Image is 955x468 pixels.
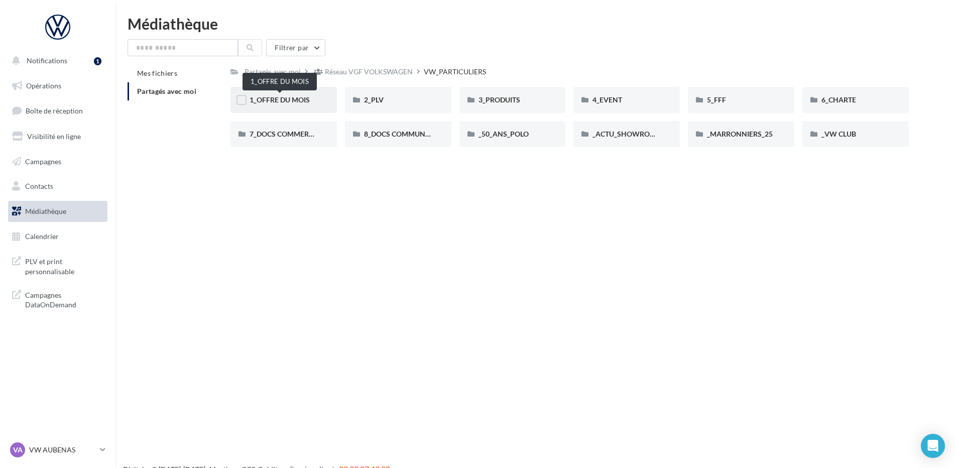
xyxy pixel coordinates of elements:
a: Opérations [6,75,109,96]
span: 8_DOCS COMMUNICATION [364,130,453,138]
a: Calendrier [6,226,109,247]
span: Calendrier [25,232,59,241]
a: Campagnes DataOnDemand [6,284,109,314]
a: Campagnes [6,151,109,172]
div: 1 [94,57,101,65]
a: VA VW AUBENAS [8,440,107,459]
div: 1_OFFRE DU MOIS [243,73,317,90]
a: Contacts [6,176,109,197]
span: Visibilité en ligne [27,132,81,141]
span: 2_PLV [364,95,384,104]
span: Notifications [27,56,67,65]
span: 1_OFFRE DU MOIS [250,95,310,104]
span: Partagés avec moi [137,87,196,95]
a: Boîte de réception [6,100,109,122]
span: Opérations [26,81,61,90]
p: VW AUBENAS [29,445,96,455]
span: Campagnes DataOnDemand [25,288,103,310]
span: 5_FFF [707,95,726,104]
div: Open Intercom Messenger [921,434,945,458]
div: Médiathèque [128,16,943,31]
button: Notifications 1 [6,50,105,71]
span: _ACTU_SHOWROOM [592,130,662,138]
button: Filtrer par [266,39,325,56]
span: _VW CLUB [821,130,856,138]
a: PLV et print personnalisable [6,251,109,280]
div: VW_PARTICULIERS [424,67,486,77]
span: Campagnes [25,157,61,165]
div: Partagés avec moi [245,67,301,77]
span: 7_DOCS COMMERCIAUX [250,130,330,138]
span: 4_EVENT [592,95,622,104]
div: Réseau VGF VOLKSWAGEN [325,67,413,77]
span: VA [13,445,23,455]
a: Médiathèque [6,201,109,222]
span: 3_PRODUITS [479,95,520,104]
span: 6_CHARTE [821,95,856,104]
span: PLV et print personnalisable [25,255,103,276]
span: _MARRONNIERS_25 [707,130,773,138]
a: Visibilité en ligne [6,126,109,147]
span: Boîte de réception [26,106,83,115]
span: Médiathèque [25,207,66,215]
span: Contacts [25,182,53,190]
span: _50_ANS_POLO [479,130,529,138]
span: Mes fichiers [137,69,177,77]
